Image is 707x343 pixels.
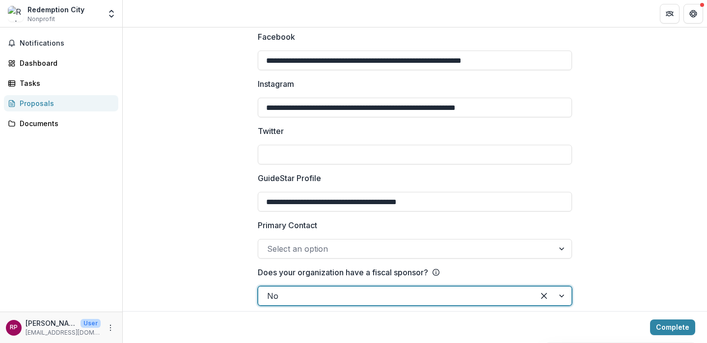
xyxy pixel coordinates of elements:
[4,75,118,91] a: Tasks
[8,6,24,22] img: Redemption City
[258,125,284,137] p: Twitter
[20,98,110,108] div: Proposals
[683,4,703,24] button: Get Help
[258,266,428,278] p: Does your organization have a fiscal sponsor?
[258,172,321,184] p: GuideStar Profile
[4,55,118,71] a: Dashboard
[27,15,55,24] span: Nonprofit
[258,78,294,90] p: Instagram
[20,58,110,68] div: Dashboard
[20,39,114,48] span: Notifications
[650,319,695,335] button: Complete
[26,328,101,337] p: [EMAIL_ADDRESS][DOMAIN_NAME]
[4,35,118,51] button: Notifications
[20,78,110,88] div: Tasks
[81,319,101,328] p: User
[27,4,84,15] div: Redemption City
[4,95,118,111] a: Proposals
[20,118,110,129] div: Documents
[105,4,118,24] button: Open entity switcher
[536,288,552,304] div: Clear selected options
[10,324,18,331] div: Renee Parker
[26,318,77,328] p: [PERSON_NAME]
[4,115,118,132] a: Documents
[105,322,116,334] button: More
[258,219,317,231] p: Primary Contact
[258,31,295,43] p: Facebook
[660,4,680,24] button: Partners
